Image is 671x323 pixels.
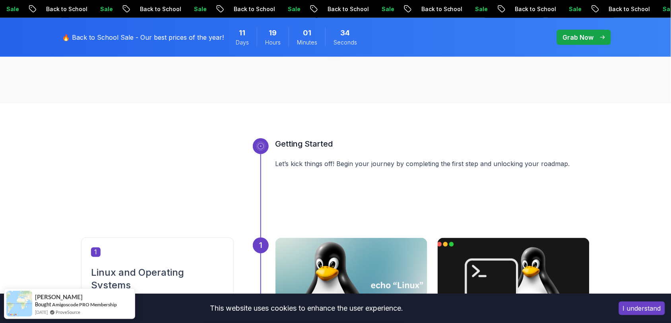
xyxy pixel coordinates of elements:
[360,5,386,13] p: Sale
[266,5,292,13] p: Sale
[306,5,360,13] p: Back to School
[56,309,80,315] a: ProveSource
[236,39,249,46] span: Days
[642,5,667,13] p: Sale
[341,27,350,39] span: 34 Seconds
[35,301,51,308] span: Bought
[118,5,173,13] p: Back to School
[494,5,548,13] p: Back to School
[334,39,357,46] span: Seconds
[563,33,594,42] p: Grab Now
[62,33,224,42] p: 🔥 Back to School Sale - Our best prices of the year!
[212,5,266,13] p: Back to School
[548,5,573,13] p: Sale
[25,5,79,13] p: Back to School
[91,248,101,257] span: 1
[275,138,590,149] h3: Getting Started
[297,39,317,46] span: Minutes
[6,300,607,317] div: This website uses cookies to enhance the user experience.
[91,267,224,292] h2: Linux and Operating Systems
[173,5,198,13] p: Sale
[454,5,479,13] p: Sale
[275,159,590,168] p: Let’s kick things off! Begin your journey by completing the first step and unlocking your roadmap.
[400,5,454,13] p: Back to School
[6,291,32,317] img: provesource social proof notification image
[303,27,311,39] span: 1 Minutes
[35,309,48,315] span: [DATE]
[619,302,665,315] button: Accept cookies
[79,5,104,13] p: Sale
[35,294,83,300] span: [PERSON_NAME]
[239,27,246,39] span: 11 Days
[588,5,642,13] p: Back to School
[253,238,269,253] div: 1
[265,39,281,46] span: Hours
[52,302,117,308] a: Amigoscode PRO Membership
[269,27,277,39] span: 19 Hours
